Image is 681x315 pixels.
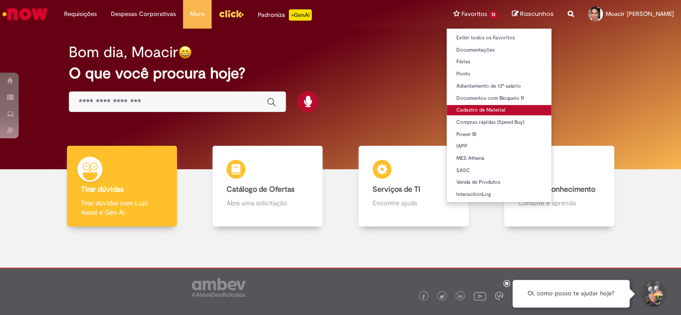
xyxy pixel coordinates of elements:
[192,278,246,297] img: logo_footer_ambev_rotulo_gray.png
[447,177,551,187] a: Venda de Produtos
[81,198,163,217] p: Tirar dúvidas com Lupi Assist e Gen Ai
[639,280,667,308] button: Iniciar Conversa de Suporte
[227,198,308,208] p: Abra uma solicitação
[461,9,487,19] span: Favoritos
[421,294,426,299] img: logo_footer_facebook.png
[341,146,486,227] a: Serviços de TI Encontre ajuda
[227,185,294,194] b: Catálogo de Ofertas
[447,129,551,140] a: Power BI
[447,105,551,115] a: Cadastro de Material
[81,185,124,194] b: Tirar dúvidas
[447,165,551,176] a: SASC
[458,294,463,300] img: logo_footer_linkedin.png
[111,9,176,19] span: Despesas Corporativas
[190,9,205,19] span: More
[447,69,551,79] a: Ponto
[178,45,192,59] img: happy-face.png
[518,185,595,194] b: Base de Conhecimento
[447,153,551,164] a: MES Athena
[474,290,486,302] img: logo_footer_youtube.png
[447,33,551,43] a: Exibir todos os Favoritos
[446,28,552,202] ul: Favoritos
[447,45,551,55] a: Documentações
[69,44,178,60] h2: Bom dia, Moacir
[447,189,551,200] a: InteractionLog
[495,292,503,300] img: logo_footer_workplace.png
[512,10,554,19] a: Rascunhos
[69,65,612,82] h2: O que você procura hoje?
[439,294,444,299] img: logo_footer_twitter.png
[373,185,420,194] b: Serviços de TI
[518,198,600,208] p: Consulte e aprenda
[447,81,551,91] a: Adiantamento de 13º salário
[606,10,674,18] span: Moacir [PERSON_NAME]
[258,9,312,21] div: Padroniza
[373,198,454,208] p: Encontre ajuda
[447,57,551,67] a: Férias
[49,146,195,227] a: Tirar dúvidas Tirar dúvidas com Lupi Assist e Gen Ai
[447,93,551,104] a: Documentos com Bloqueio R
[447,117,551,127] a: Compras rápidas (Speed Buy)
[486,146,632,227] a: Base de Conhecimento Consulte e aprenda
[520,9,554,18] span: Rascunhos
[219,7,244,21] img: click_logo_yellow_360x200.png
[1,5,49,23] img: ServiceNow
[64,9,97,19] span: Requisições
[289,9,312,21] p: +GenAi
[513,280,630,307] div: Oi, como posso te ajudar hoje?
[489,11,498,19] span: 13
[447,141,551,151] a: IAPP
[195,146,340,227] a: Catálogo de Ofertas Abra uma solicitação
